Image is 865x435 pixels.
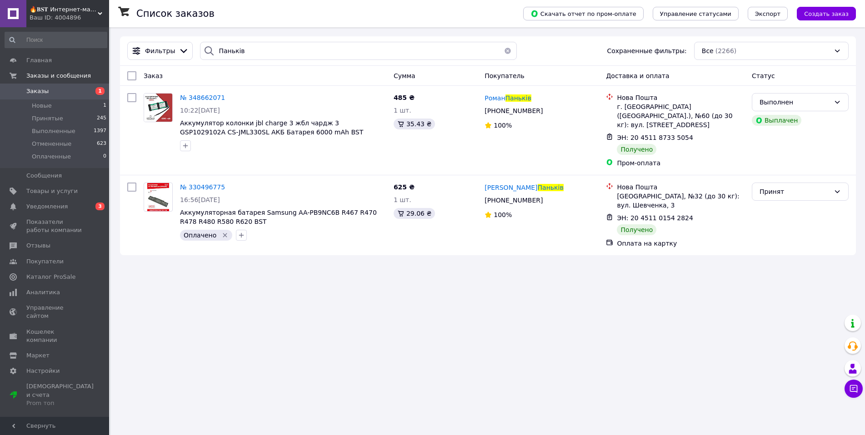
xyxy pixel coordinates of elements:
div: Нова Пошта [617,93,745,102]
span: [PERSON_NAME] [485,184,537,191]
div: 29.06 ₴ [394,208,435,219]
div: Получено [617,144,656,155]
span: Уведомления [26,203,68,211]
div: Нова Пошта [617,183,745,192]
span: Скачать отчет по пром-оплате [530,10,636,18]
span: 485 ₴ [394,94,415,101]
span: (2266) [715,47,737,54]
span: Маркет [26,351,50,360]
span: 1 шт. [394,107,411,114]
span: 🔥𝐁𝐒𝐓 Интернет-магазин -❗По всем вопросам просьба писать в чат [30,5,98,14]
span: ЭН: 20 4511 8733 5054 [617,134,693,141]
div: Ваш ID: 4004896 [30,14,109,22]
span: Оплаченные [32,153,71,161]
span: Заказы [26,87,49,95]
span: 100% [494,211,512,218]
span: Управление сайтом [26,304,84,320]
span: Товары и услуги [26,187,78,195]
span: Каталог ProSale [26,273,75,281]
span: Все [702,46,714,55]
span: Управление статусами [660,10,731,17]
a: Аккумулятор колонки jbl charge 3 жбл чардж 3 GSP1029102A CS-JML330SL АКБ Батарея 6000 mAh BST [180,119,363,136]
span: [PHONE_NUMBER] [485,107,543,114]
div: Выполнен [760,97,830,107]
span: Главная [26,56,52,64]
span: ЭН: 20 4511 0154 2824 [617,214,693,222]
span: 16:56[DATE] [180,196,220,203]
span: 623 [97,140,106,148]
span: Сохраненные фильтры: [607,46,686,55]
div: 35.43 ₴ [394,119,435,129]
div: Принят [760,187,830,197]
span: Паньків [538,184,564,191]
span: 10:22[DATE] [180,107,220,114]
button: Очистить [499,42,517,60]
button: Создать заказ [797,7,856,20]
a: Аккумуляторная батарея Samsung AA-PB9NC6B R467 R470 R478 R480 R580 R620 BST [180,209,377,225]
span: 245 [97,114,106,123]
span: Оплачено [184,232,216,239]
div: Оплата на картку [617,239,745,248]
span: Заказ [144,72,163,79]
div: Пром-оплата [617,158,745,168]
span: 1 [95,87,105,95]
span: Фильтры [145,46,175,55]
span: Покупатели [26,257,64,266]
span: Создать заказ [804,10,849,17]
input: Поиск по номеру заказа, ФИО покупателя, номеру телефона, Email, номеру накладной [200,42,516,60]
input: Поиск [5,32,107,48]
span: 1 [103,102,106,110]
span: Заказы и сообщения [26,72,91,80]
img: Фото товару [147,183,170,211]
span: Кошелек компании [26,328,84,344]
span: Аналитика [26,288,60,297]
span: Паньків [505,94,531,102]
div: г. [GEOGRAPHIC_DATA] ([GEOGRAPHIC_DATA].), №60 (до 30 кг): вул. [STREET_ADDRESS] [617,102,745,129]
span: Выполненные [32,127,75,135]
button: Чат с покупателем [845,380,863,398]
a: Фото товару [144,93,173,122]
a: РоманПаньків [485,94,531,103]
img: Фото товару [144,94,172,122]
span: Статус [752,72,775,79]
div: Получено [617,224,656,235]
button: Скачать отчет по пром-оплате [523,7,644,20]
span: Покупатель [485,72,525,79]
div: Prom топ [26,399,94,407]
button: Экспорт [748,7,788,20]
a: № 348662071 [180,94,225,101]
span: Сообщения [26,172,62,180]
span: [PHONE_NUMBER] [485,197,543,204]
span: Роман [485,94,505,102]
span: Принятые [32,114,63,123]
h1: Список заказов [136,8,215,19]
a: № 330496775 [180,183,225,191]
svg: Удалить метку [221,232,229,239]
span: 3 [95,203,105,210]
span: 0 [103,153,106,161]
button: Управление статусами [653,7,739,20]
span: 1397 [94,127,106,135]
span: [DEMOGRAPHIC_DATA] и счета [26,382,94,407]
span: Доставка и оплата [606,72,669,79]
span: 100% [494,122,512,129]
a: Создать заказ [788,10,856,17]
div: [GEOGRAPHIC_DATA], №32 (до 30 кг): вул. Шевченка, 3 [617,192,745,210]
a: [PERSON_NAME]Паньків [485,183,563,192]
span: Экспорт [755,10,780,17]
span: Показатели работы компании [26,218,84,234]
span: 1 шт. [394,196,411,203]
span: Отзывы [26,242,50,250]
div: Выплачен [752,115,801,126]
span: 625 ₴ [394,183,415,191]
span: Отмененные [32,140,71,148]
span: Настройки [26,367,60,375]
a: Фото товару [144,183,173,212]
span: Сумма [394,72,415,79]
span: Новые [32,102,52,110]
